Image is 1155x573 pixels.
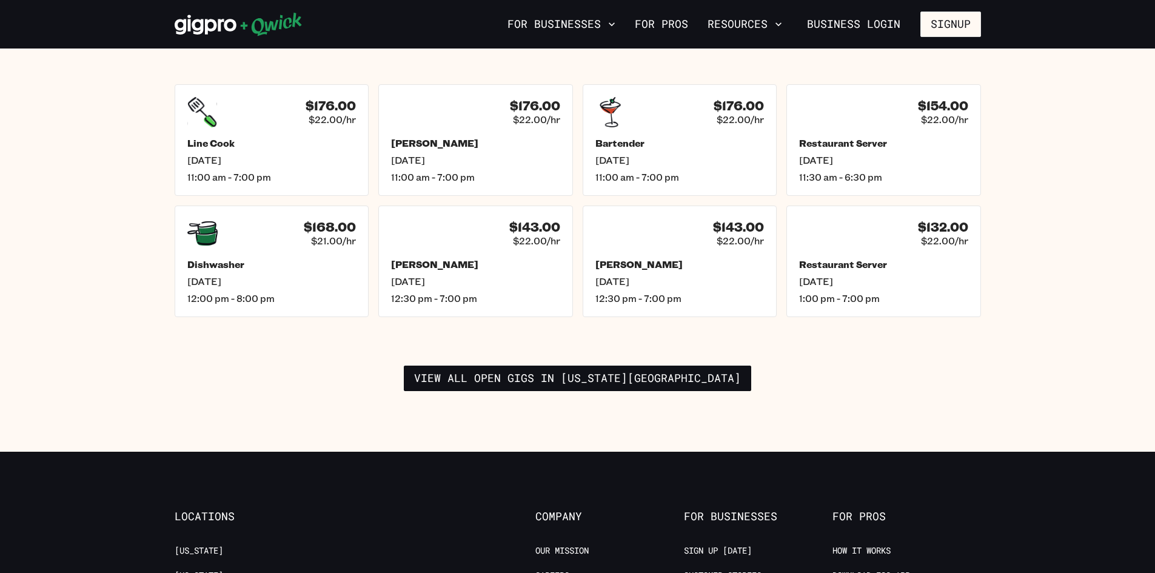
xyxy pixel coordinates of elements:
[595,171,765,183] span: 11:00 am - 7:00 pm
[187,275,357,287] span: [DATE]
[684,510,832,523] span: For Businesses
[713,219,764,235] h4: $143.00
[918,219,968,235] h4: $132.00
[404,366,751,391] a: View all open gigs in [US_STATE][GEOGRAPHIC_DATA]
[717,113,764,126] span: $22.00/hr
[595,137,765,149] h5: Bartender
[717,235,764,247] span: $22.00/hr
[921,113,968,126] span: $22.00/hr
[503,14,620,35] button: For Businesses
[832,545,891,557] a: How it Works
[921,235,968,247] span: $22.00/hr
[306,98,356,113] h4: $176.00
[311,235,356,247] span: $21.00/hr
[786,84,981,196] a: $154.00$22.00/hrRestaurant Server[DATE]11:30 am - 6:30 pm
[309,113,356,126] span: $22.00/hr
[595,258,765,270] h5: [PERSON_NAME]
[714,98,764,113] h4: $176.00
[304,219,356,235] h4: $168.00
[391,258,560,270] h5: [PERSON_NAME]
[595,154,765,166] span: [DATE]
[510,98,560,113] h4: $176.00
[391,292,560,304] span: 12:30 pm - 7:00 pm
[799,292,968,304] span: 1:00 pm - 7:00 pm
[391,275,560,287] span: [DATE]
[797,12,911,37] a: Business Login
[175,206,369,317] a: $168.00$21.00/hrDishwasher[DATE]12:00 pm - 8:00 pm
[832,510,981,523] span: For Pros
[799,137,968,149] h5: Restaurant Server
[175,84,369,196] a: $176.00$22.00/hrLine Cook[DATE]11:00 am - 7:00 pm
[187,137,357,149] h5: Line Cook
[583,84,777,196] a: $176.00$22.00/hrBartender[DATE]11:00 am - 7:00 pm
[799,154,968,166] span: [DATE]
[187,292,357,304] span: 12:00 pm - 8:00 pm
[175,545,223,557] a: [US_STATE]
[703,14,787,35] button: Resources
[799,275,968,287] span: [DATE]
[595,292,765,304] span: 12:30 pm - 7:00 pm
[918,98,968,113] h4: $154.00
[920,12,981,37] button: Signup
[391,137,560,149] h5: [PERSON_NAME]
[799,258,968,270] h5: Restaurant Server
[583,206,777,317] a: $143.00$22.00/hr[PERSON_NAME][DATE]12:30 pm - 7:00 pm
[799,171,968,183] span: 11:30 am - 6:30 pm
[391,171,560,183] span: 11:00 am - 7:00 pm
[187,171,357,183] span: 11:00 am - 7:00 pm
[535,545,589,557] a: Our Mission
[187,154,357,166] span: [DATE]
[513,113,560,126] span: $22.00/hr
[595,275,765,287] span: [DATE]
[509,219,560,235] h4: $143.00
[630,14,693,35] a: For Pros
[513,235,560,247] span: $22.00/hr
[786,206,981,317] a: $132.00$22.00/hrRestaurant Server[DATE]1:00 pm - 7:00 pm
[378,84,573,196] a: $176.00$22.00/hr[PERSON_NAME][DATE]11:00 am - 7:00 pm
[378,206,573,317] a: $143.00$22.00/hr[PERSON_NAME][DATE]12:30 pm - 7:00 pm
[535,510,684,523] span: Company
[187,258,357,270] h5: Dishwasher
[684,545,752,557] a: Sign up [DATE]
[175,510,323,523] span: Locations
[391,154,560,166] span: [DATE]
